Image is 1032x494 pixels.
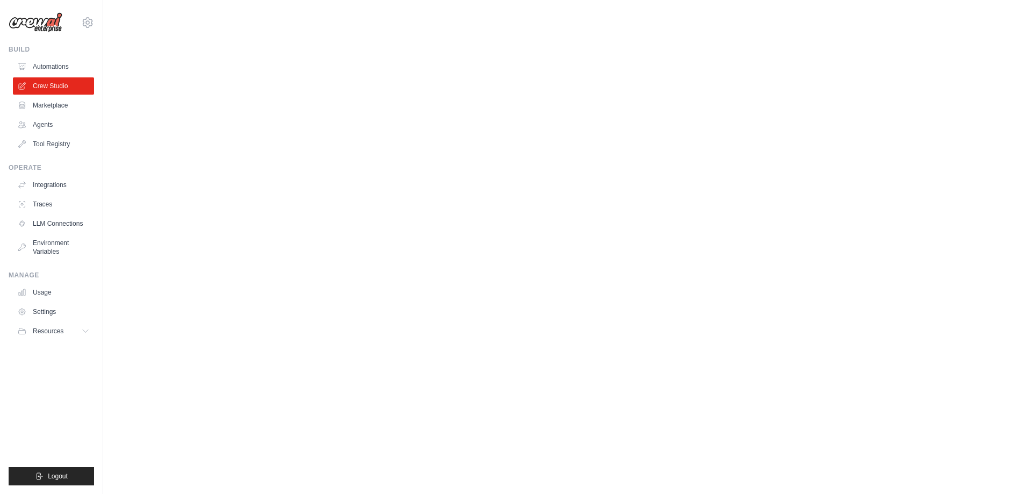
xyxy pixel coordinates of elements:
a: LLM Connections [13,215,94,232]
a: Crew Studio [13,77,94,95]
a: Traces [13,196,94,213]
a: Marketplace [13,97,94,114]
button: Resources [13,323,94,340]
div: Widget de chat [978,442,1032,494]
a: Environment Variables [13,234,94,260]
img: Logo [9,12,62,33]
a: Integrations [13,176,94,194]
iframe: Chat Widget [978,442,1032,494]
span: Resources [33,327,63,335]
a: Settings [13,303,94,320]
button: Logout [9,467,94,485]
div: Manage [9,271,94,280]
a: Usage [13,284,94,301]
span: Logout [48,472,68,481]
a: Agents [13,116,94,133]
div: Operate [9,163,94,172]
a: Tool Registry [13,135,94,153]
div: Build [9,45,94,54]
a: Automations [13,58,94,75]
